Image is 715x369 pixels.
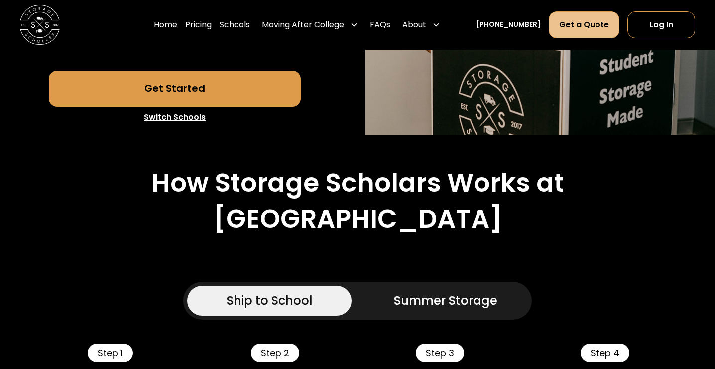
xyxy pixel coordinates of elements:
a: Switch Schools [49,107,300,127]
a: Get Started [49,71,300,107]
a: Log In [627,11,695,38]
a: [PHONE_NUMBER] [476,19,541,30]
div: Moving After College [258,11,362,39]
div: Step 4 [581,344,629,363]
div: Summer Storage [394,292,497,310]
a: Home [154,11,177,39]
div: About [398,11,444,39]
img: Storage Scholars main logo [20,5,60,45]
h2: How Storage Scholars Works at [151,167,564,198]
div: Step 1 [88,344,133,363]
div: Moving After College [262,19,344,31]
a: FAQs [370,11,390,39]
div: About [402,19,426,31]
h2: [GEOGRAPHIC_DATA] [213,203,502,234]
a: Schools [220,11,250,39]
a: home [20,5,60,45]
div: Ship to School [227,292,313,310]
a: Get a Quote [549,11,619,38]
div: Step 2 [251,344,299,363]
a: Pricing [185,11,212,39]
div: Step 3 [416,344,464,363]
